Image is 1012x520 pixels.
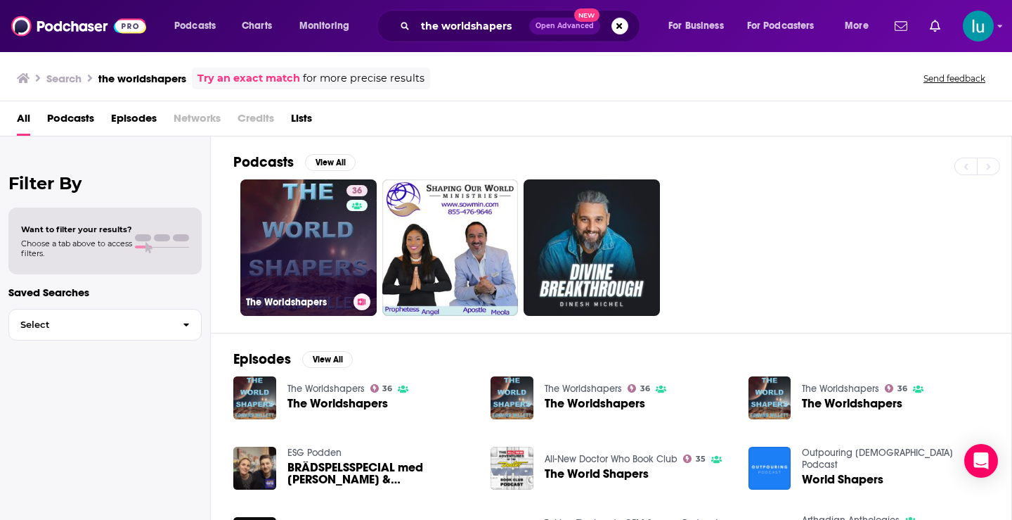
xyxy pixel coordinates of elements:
button: Send feedback [919,72,990,84]
a: BRÄDSPELSSPECIAL med Tove & Pablo Jomer från Worldshapers [287,462,474,486]
a: Charts [233,15,280,37]
span: Monitoring [299,16,349,36]
span: Logged in as lusodano [963,11,994,42]
img: The World Shapers [491,447,533,490]
a: 35 [683,455,706,463]
a: 36 [370,384,393,393]
button: Show profile menu [963,11,994,42]
a: The Worldshapers [545,398,645,410]
div: Open Intercom Messenger [964,444,998,478]
span: New [574,8,599,22]
h3: The Worldshapers [246,296,348,308]
button: open menu [835,15,886,37]
img: The Worldshapers [233,376,276,419]
a: The Worldshapers [287,398,388,410]
a: 36The Worldshapers [240,179,377,316]
span: 36 [352,184,362,198]
span: Open Advanced [536,23,594,30]
a: ESG Podden [287,447,342,459]
a: Lists [291,107,312,136]
span: Podcasts [174,16,216,36]
a: Outpouring Church Podcast [802,447,953,471]
div: Search podcasts, credits, & more... [390,10,654,42]
a: The Worldshapers [287,383,365,395]
a: PodcastsView All [233,153,356,171]
img: The Worldshapers [491,376,533,419]
span: for more precise results [303,70,424,87]
a: Try an exact match [197,70,300,87]
img: World Shapers [748,447,791,490]
img: User Profile [963,11,994,42]
span: Select [9,320,171,329]
button: open menu [738,15,835,37]
span: 36 [897,386,907,392]
a: EpisodesView All [233,350,353,368]
button: open menu [290,15,368,37]
button: Select [8,309,202,341]
a: The Worldshapers [545,383,622,395]
img: Podchaser - Follow, Share and Rate Podcasts [11,13,146,39]
a: Episodes [111,107,157,136]
h3: the worldshapers [98,72,186,85]
a: 36 [346,185,368,196]
a: The World Shapers [545,468,649,480]
img: BRÄDSPELSSPECIAL med Tove & Pablo Jomer från Worldshapers [233,447,276,490]
span: 36 [640,386,650,392]
span: Want to filter your results? [21,224,132,234]
span: BRÄDSPELSSPECIAL med [PERSON_NAME] & [PERSON_NAME] [PERSON_NAME] Worldshapers [287,462,474,486]
a: 36 [885,384,907,393]
span: For Business [668,16,724,36]
span: Charts [242,16,272,36]
button: open menu [659,15,741,37]
a: The Worldshapers [802,398,902,410]
span: 35 [696,456,706,462]
a: Podcasts [47,107,94,136]
h2: Episodes [233,350,291,368]
h3: Search [46,72,82,85]
span: Credits [238,107,274,136]
span: Choose a tab above to access filters. [21,239,132,258]
button: Open AdvancedNew [529,18,600,34]
button: View All [302,351,353,368]
a: The Worldshapers [802,383,879,395]
h2: Filter By [8,173,202,194]
a: All [17,107,30,136]
span: Networks [174,107,221,136]
a: Show notifications dropdown [924,14,946,38]
p: Saved Searches [8,286,202,299]
span: 36 [382,386,392,392]
a: World Shapers [802,474,883,486]
span: For Podcasters [747,16,815,36]
a: 36 [628,384,650,393]
h2: Podcasts [233,153,294,171]
a: Show notifications dropdown [889,14,913,38]
button: View All [305,154,356,171]
button: open menu [164,15,234,37]
img: The Worldshapers [748,376,791,419]
span: More [845,16,869,36]
a: All-New Doctor Who Book Club [545,453,677,465]
input: Search podcasts, credits, & more... [415,15,529,37]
